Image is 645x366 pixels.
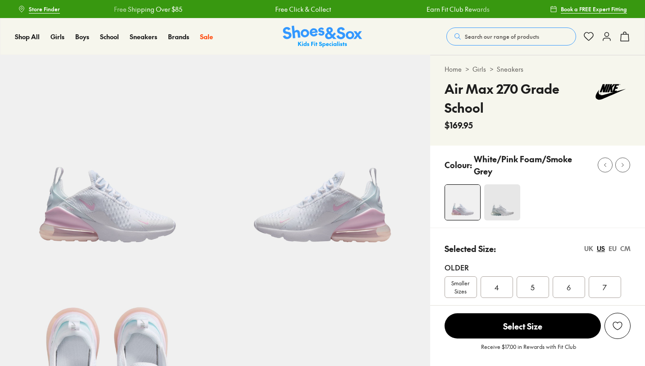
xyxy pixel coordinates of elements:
a: Shop All [15,32,40,41]
img: SNS_Logo_Responsive.svg [283,26,362,48]
img: 11_1 [484,184,520,220]
a: Sneakers [497,64,523,74]
button: Select Size [445,313,601,339]
a: Free Click & Collect [263,5,319,14]
a: Brands [168,32,189,41]
a: School [100,32,119,41]
a: Sale [200,32,213,41]
span: $169.95 [445,119,473,131]
img: 5-533762_1 [215,55,430,270]
span: Search our range of products [465,32,539,41]
span: 7 [603,282,607,293]
a: Store Finder [18,1,60,17]
img: Vendor logo [590,79,631,105]
a: Home [445,64,462,74]
div: CM [620,244,631,253]
div: US [597,244,605,253]
p: Receive $17.00 in Rewards with Fit Club [481,343,576,359]
span: Smaller Sizes [445,279,477,295]
span: Select Size [445,313,601,339]
img: 4-533761_1 [445,185,480,220]
span: 6 [567,282,571,293]
p: White/Pink Foam/Smoke Grey [474,153,591,177]
a: Earn Fit Club Rewards [415,5,478,14]
a: Sneakers [130,32,157,41]
div: UK [584,244,593,253]
a: Shoes & Sox [283,26,362,48]
a: Girls [50,32,64,41]
span: Store Finder [29,5,60,13]
span: Book a FREE Expert Fitting [561,5,627,13]
button: Search our range of products [446,27,576,46]
a: Girls [472,64,486,74]
button: Add to Wishlist [604,313,631,339]
p: Selected Size: [445,242,496,255]
div: > > [445,64,631,74]
p: Colour: [445,159,472,171]
a: Book a FREE Expert Fitting [550,1,627,17]
div: EU [609,244,617,253]
a: Boys [75,32,89,41]
h4: Air Max 270 Grade School [445,79,590,117]
span: 5 [531,282,535,293]
a: Free Shipping Over $85 [102,5,171,14]
div: Older [445,262,631,273]
span: 4 [495,282,499,293]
